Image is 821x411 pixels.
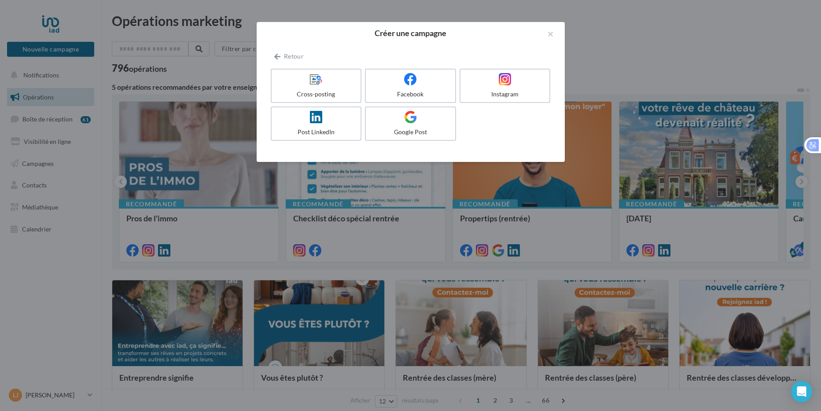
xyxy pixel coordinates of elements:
[791,381,812,402] div: Open Intercom Messenger
[275,128,357,136] div: Post LinkedIn
[369,90,452,99] div: Facebook
[275,90,357,99] div: Cross-posting
[271,29,551,37] h2: Créer une campagne
[464,90,546,99] div: Instagram
[369,128,452,136] div: Google Post
[271,51,307,62] button: Retour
